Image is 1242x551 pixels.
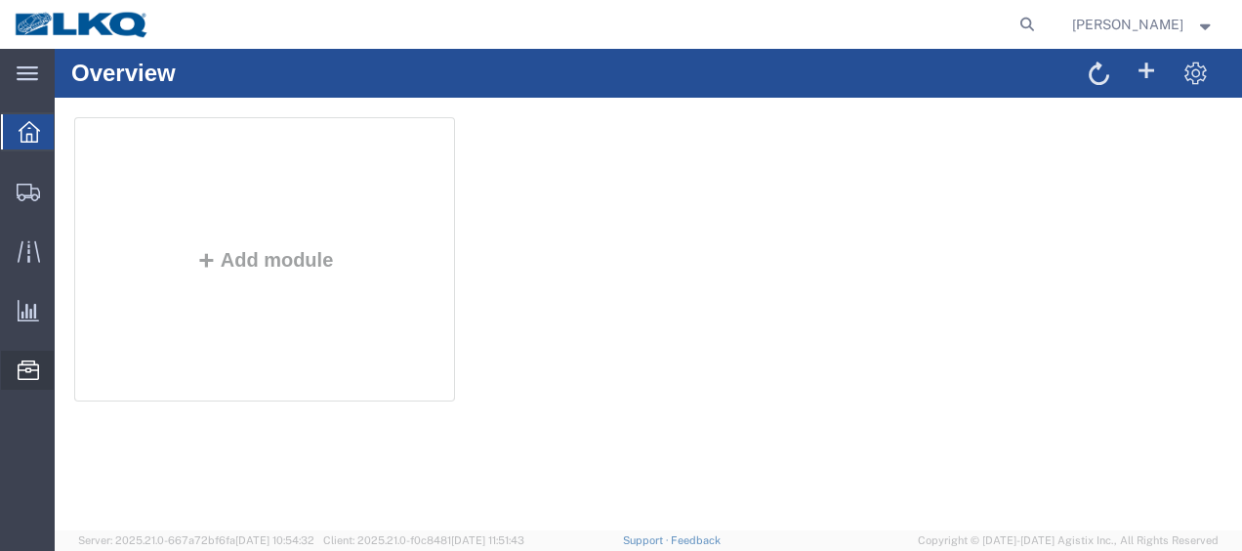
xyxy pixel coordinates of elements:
[235,534,314,546] span: [DATE] 10:54:32
[1072,14,1183,35] span: Robert Benette
[671,534,721,546] a: Feedback
[136,200,285,222] button: Add module
[78,534,314,546] span: Server: 2025.21.0-667a72bf6fa
[1071,13,1216,36] button: [PERSON_NAME]
[918,532,1219,549] span: Copyright © [DATE]-[DATE] Agistix Inc., All Rights Reserved
[451,534,524,546] span: [DATE] 11:51:43
[623,534,672,546] a: Support
[323,534,524,546] span: Client: 2025.21.0-f0c8481
[55,49,1242,530] iframe: FS Legacy Container
[14,10,150,39] img: logo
